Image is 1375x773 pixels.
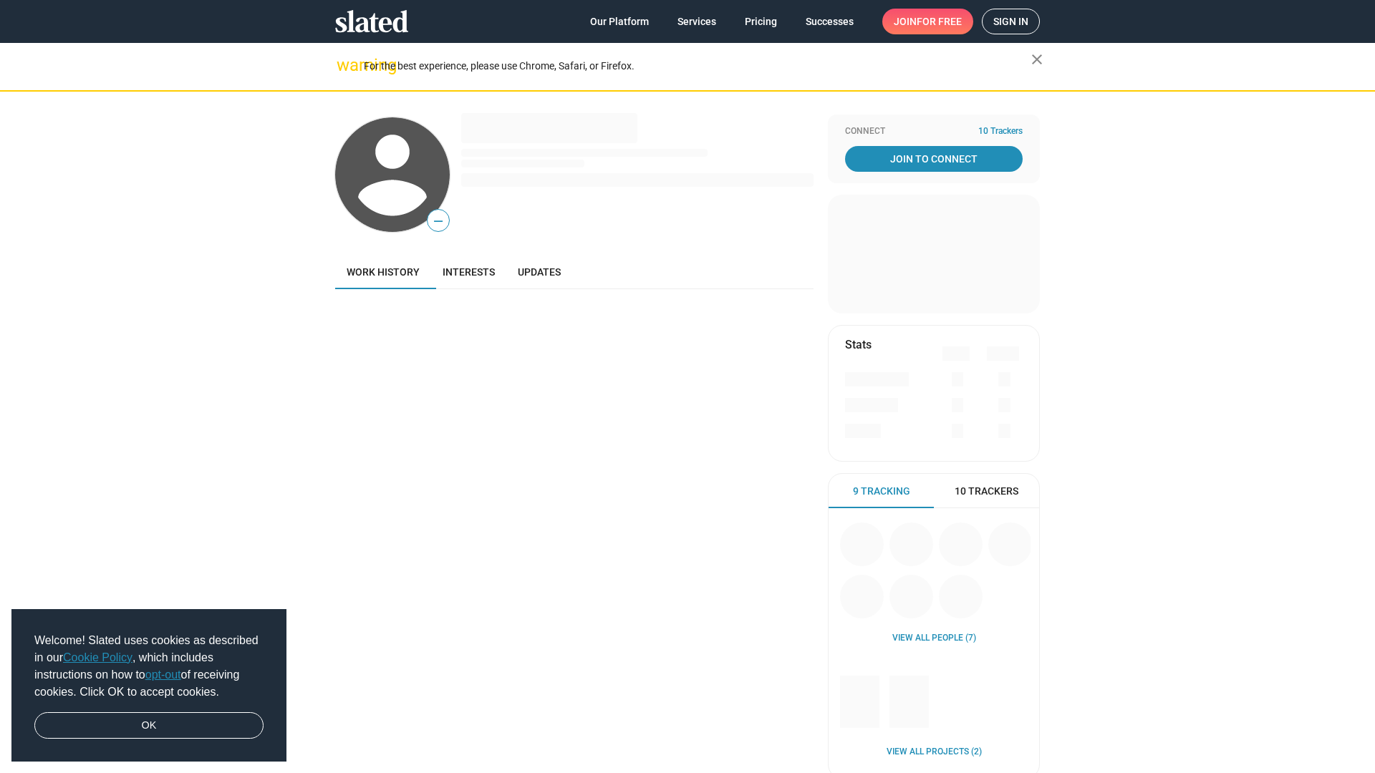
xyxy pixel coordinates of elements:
a: Sign in [982,9,1040,34]
a: Our Platform [579,9,660,34]
a: dismiss cookie message [34,712,264,739]
span: Our Platform [590,9,649,34]
div: cookieconsent [11,609,286,762]
span: Sign in [993,9,1028,34]
a: Work history [335,255,431,289]
span: Pricing [745,9,777,34]
a: Join To Connect [845,146,1023,172]
div: For the best experience, please use Chrome, Safari, or Firefox. [364,57,1031,76]
mat-icon: close [1028,51,1046,68]
span: Updates [518,266,561,278]
div: Connect [845,126,1023,137]
a: opt-out [145,669,181,681]
span: for free [917,9,962,34]
a: Cookie Policy [63,651,132,663]
a: Interests [431,255,506,289]
span: — [428,212,449,230]
span: Welcome! Slated uses cookies as described in our , which includes instructions on how to of recei... [34,632,264,701]
a: Updates [506,255,572,289]
a: Joinfor free [882,9,973,34]
a: Services [666,9,728,34]
span: 10 Trackers [978,126,1023,137]
a: View all Projects (2) [887,747,982,758]
span: Work history [347,266,420,278]
span: Services [677,9,716,34]
span: Join To Connect [848,146,1020,172]
a: View all People (7) [892,633,976,644]
span: Interests [443,266,495,278]
span: 10 Trackers [955,485,1018,498]
span: Join [894,9,962,34]
mat-card-title: Stats [845,337,872,352]
a: Successes [794,9,865,34]
span: Successes [806,9,854,34]
span: 9 Tracking [853,485,910,498]
a: Pricing [733,9,788,34]
mat-icon: warning [337,57,354,74]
